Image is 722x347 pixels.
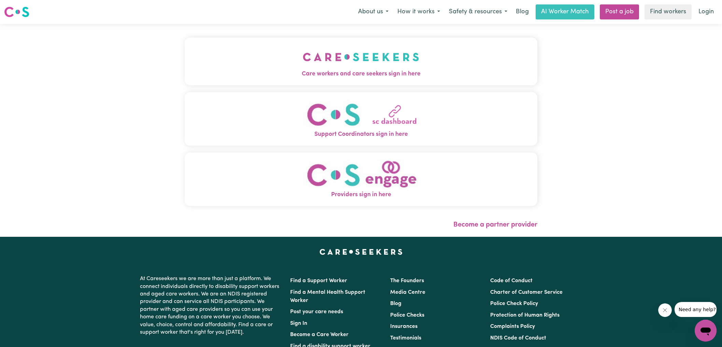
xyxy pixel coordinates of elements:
a: Testimonials [390,335,421,341]
a: Find workers [645,4,692,19]
iframe: Button to launch messaging window [695,320,717,342]
a: Complaints Policy [490,324,535,329]
a: Insurances [390,324,417,329]
a: Charter of Customer Service [490,290,563,295]
a: Login [694,4,718,19]
span: Care workers and care seekers sign in here [185,70,538,78]
a: Become a partner provider [453,221,537,228]
button: About us [354,5,393,19]
button: Safety & resources [444,5,512,19]
a: Post a job [600,4,639,19]
a: Protection of Human Rights [490,313,560,318]
iframe: Close message [658,303,672,317]
img: Careseekers logo [4,6,29,18]
a: Code of Conduct [490,278,533,284]
a: Become a Care Worker [290,332,349,337]
button: How it works [393,5,444,19]
p: At Careseekers we are more than just a platform. We connect individuals directly to disability su... [140,272,282,339]
a: Media Centre [390,290,425,295]
button: Support Coordinators sign in here [185,92,538,146]
a: NDIS Code of Conduct [490,335,546,341]
a: Find a Support Worker [290,278,347,284]
a: Careseekers logo [4,4,29,20]
a: The Founders [390,278,424,284]
button: Care workers and care seekers sign in here [185,38,538,85]
a: Police Check Policy [490,301,538,306]
a: Blog [390,301,401,306]
a: Police Checks [390,313,424,318]
span: Support Coordinators sign in here [185,130,538,139]
span: Providers sign in here [185,190,538,199]
a: Careseekers home page [320,249,402,255]
iframe: Message from company [675,302,717,317]
a: Sign In [290,321,307,326]
a: Blog [512,4,533,19]
a: Post your care needs [290,309,343,315]
a: Find a Mental Health Support Worker [290,290,365,303]
a: AI Worker Match [536,4,594,19]
button: Providers sign in here [185,153,538,206]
